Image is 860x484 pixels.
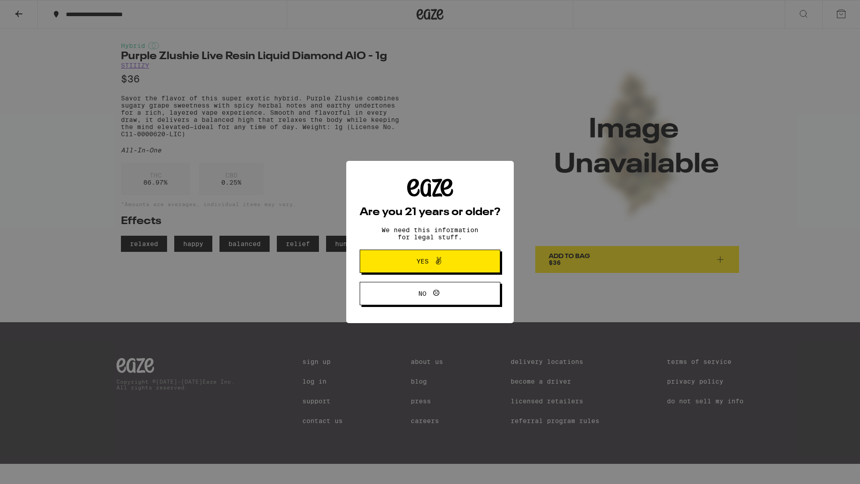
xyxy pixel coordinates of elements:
p: We need this information for legal stuff. [374,226,486,241]
button: No [360,282,500,305]
span: Yes [417,258,429,264]
h2: Are you 21 years or older? [360,207,500,218]
button: Yes [360,250,500,273]
span: No [418,290,426,297]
